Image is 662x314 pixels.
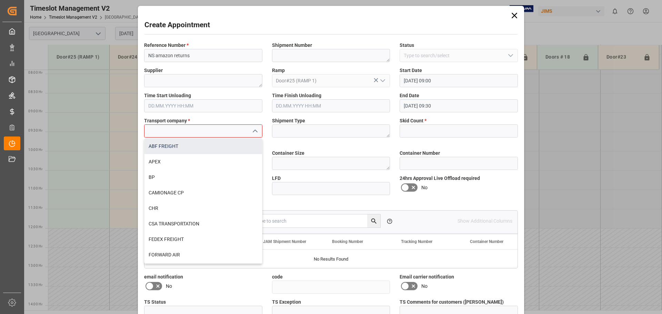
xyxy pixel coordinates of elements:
div: CHR [144,201,262,216]
span: TS Comments for customers ([PERSON_NAME]) [400,298,504,306]
span: email notification [144,273,183,281]
span: End Date [400,92,419,99]
div: CAMIONAGE CP [144,185,262,201]
span: Booking Number [332,239,363,244]
span: JAM Shipment Number [263,239,306,244]
span: No [421,184,428,191]
div: FEDEX FREIGHT [144,232,262,247]
span: Reference Number [144,42,189,49]
span: Ramp [272,67,285,74]
input: Type to search/select [400,49,518,62]
button: open menu [505,50,515,61]
input: Type to search [253,214,380,227]
span: Transport company [144,117,190,124]
span: Email carrier notification [400,273,454,281]
span: Start Date [400,67,422,74]
span: Tracking Number [401,239,432,244]
span: Status [400,42,414,49]
button: close menu [249,126,260,136]
input: DD.MM.YYYY HH:MM [400,99,518,112]
input: DD.MM.YYYY HH:MM [272,99,390,112]
div: FORWARD AIR [144,247,262,263]
span: Shipment Number [272,42,312,49]
span: Container Number [470,239,503,244]
span: Shipment Type [272,117,305,124]
span: Time Start Unloading [144,92,191,99]
span: 24hrs Approval Live Offload required [400,175,480,182]
span: TS Exception [272,298,301,306]
span: TS Status [144,298,166,306]
span: code [272,273,283,281]
input: DD.MM.YYYY HH:MM [144,99,262,112]
span: Container Size [272,150,304,157]
span: Supplier [144,67,163,74]
span: LFD [272,175,281,182]
input: Type to search/select [272,74,390,87]
div: BP [144,170,262,185]
div: APEX [144,154,262,170]
div: CSA TRANSPORTATION [144,216,262,232]
span: Container Number [400,150,440,157]
button: open menu [377,75,388,86]
div: GLS [144,263,262,278]
h2: Create Appointment [144,20,210,31]
input: DD.MM.YYYY HH:MM [400,74,518,87]
span: Time Finish Unloading [272,92,321,99]
span: No [166,283,172,290]
button: search button [367,214,380,227]
span: No [421,283,428,290]
div: ABF FREIGHT [144,139,262,154]
span: Skid Count [400,117,427,124]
